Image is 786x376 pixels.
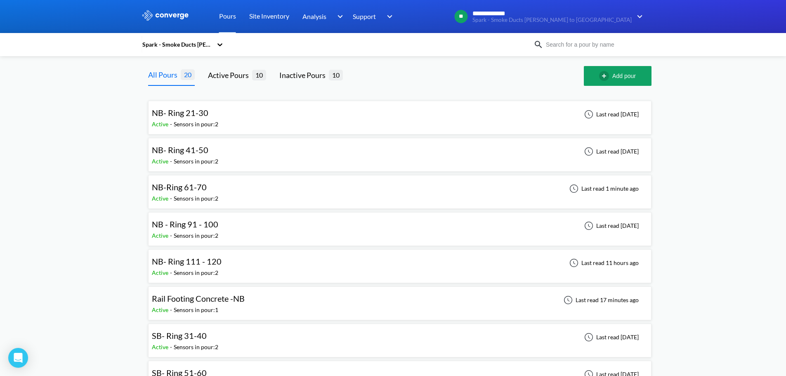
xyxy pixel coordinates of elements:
[565,258,641,268] div: Last read 11 hours ago
[174,157,218,166] div: Sensors in pour: 2
[152,256,222,266] span: NB- Ring 111 - 120
[632,12,645,21] img: downArrow.svg
[565,184,641,194] div: Last read 1 minute ago
[580,147,641,156] div: Last read [DATE]
[142,10,189,21] img: logo_ewhite.svg
[329,70,343,80] span: 10
[302,11,326,21] span: Analysis
[8,348,28,368] div: Open Intercom Messenger
[559,295,641,305] div: Last read 17 minutes ago
[148,184,651,192] a: NB-Ring 61-70Active-Sensors in pour:2Last read 1 minute ago
[174,194,218,203] div: Sensors in pour: 2
[148,222,651,229] a: NB - Ring 91 - 100Active-Sensors in pour:2Last read [DATE]
[148,259,651,266] a: NB- Ring 111 - 120Active-Sensors in pour:2Last read 11 hours ago
[170,343,174,350] span: -
[174,343,218,352] div: Sensors in pour: 2
[152,121,170,128] span: Active
[152,158,170,165] span: Active
[148,110,651,117] a: NB- Ring 21-30Active-Sensors in pour:2Last read [DATE]
[252,70,266,80] span: 10
[580,109,641,119] div: Last read [DATE]
[170,158,174,165] span: -
[174,268,218,277] div: Sensors in pour: 2
[152,343,170,350] span: Active
[332,12,345,21] img: downArrow.svg
[152,182,207,192] span: NB-Ring 61-70
[599,71,612,81] img: add-circle-outline.svg
[382,12,395,21] img: downArrow.svg
[152,108,208,118] span: NB- Ring 21-30
[208,69,252,81] div: Active Pours
[170,232,174,239] span: -
[152,195,170,202] span: Active
[152,293,245,303] span: Rail Footing Concrete -NB
[580,332,641,342] div: Last read [DATE]
[353,11,376,21] span: Support
[170,269,174,276] span: -
[148,333,651,340] a: SB- Ring 31-40Active-Sensors in pour:2Last read [DATE]
[533,40,543,50] img: icon-search.svg
[543,40,643,49] input: Search for a pour by name
[148,69,181,80] div: All Pours
[142,40,212,49] div: Spark - Smoke Ducts [PERSON_NAME] to [GEOGRAPHIC_DATA]
[181,69,195,80] span: 20
[584,66,651,86] button: Add pour
[174,305,218,315] div: Sensors in pour: 1
[152,306,170,313] span: Active
[152,145,208,155] span: NB- Ring 41-50
[170,306,174,313] span: -
[170,121,174,128] span: -
[148,147,651,154] a: NB- Ring 41-50Active-Sensors in pour:2Last read [DATE]
[170,195,174,202] span: -
[472,17,632,23] span: Spark - Smoke Ducts [PERSON_NAME] to [GEOGRAPHIC_DATA]
[148,296,651,303] a: Rail Footing Concrete -NBActive-Sensors in pour:1Last read 17 minutes ago
[152,331,207,341] span: SB- Ring 31-40
[279,69,329,81] div: Inactive Pours
[152,232,170,239] span: Active
[174,120,218,129] div: Sensors in pour: 2
[152,269,170,276] span: Active
[580,221,641,231] div: Last read [DATE]
[174,231,218,240] div: Sensors in pour: 2
[152,219,218,229] span: NB - Ring 91 - 100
